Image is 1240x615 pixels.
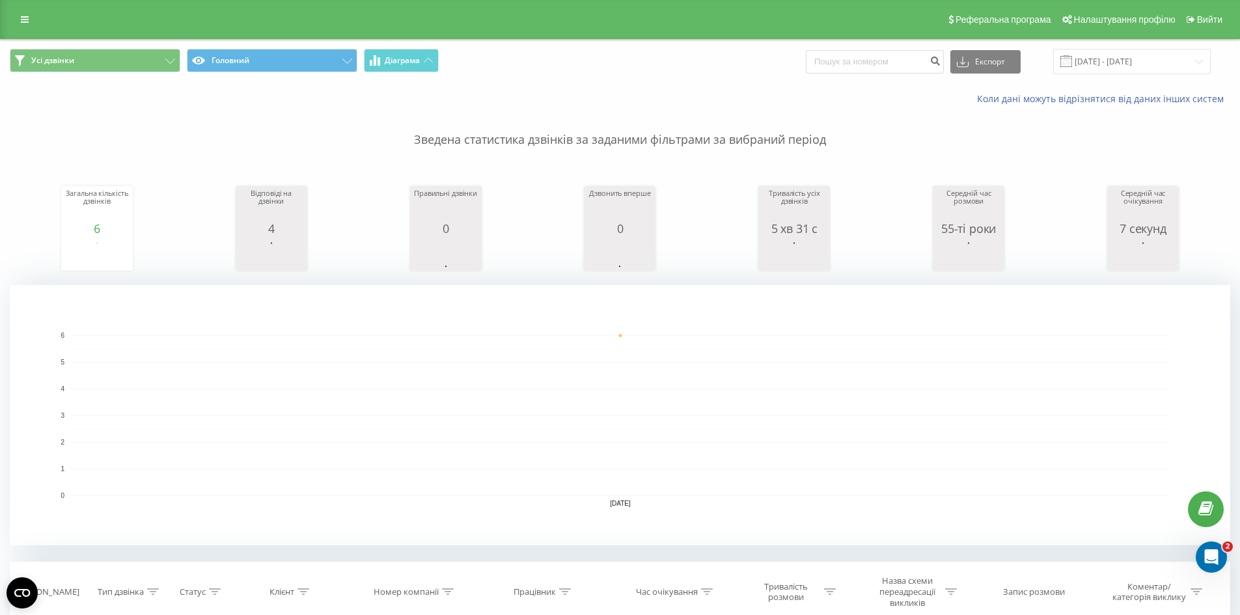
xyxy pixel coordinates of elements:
[1003,586,1065,597] font: Запис розмови
[936,235,1001,274] svg: Діаграма.
[1121,188,1166,206] font: Середній час очікування
[589,188,650,198] font: Дзвонить вперше
[10,49,180,72] button: Усі дзвінки
[187,49,357,72] button: Головний
[61,359,64,366] text: 5
[61,439,64,446] text: 2
[414,188,477,198] font: Правильні дзвінки
[14,586,79,597] font: [PERSON_NAME]
[61,332,64,339] text: 6
[975,56,1005,67] font: Експорт
[941,221,996,236] font: 55-ті роки
[1120,221,1166,236] font: 7 секунд
[956,14,1051,25] font: Реферальна програма
[950,50,1021,74] button: Експорт
[1197,14,1222,25] font: Вийти
[98,586,144,597] font: Тип дзвінка
[1074,14,1176,25] font: Налаштування профілю
[1110,235,1176,274] svg: Діаграма.
[413,235,478,274] svg: Діаграма.
[61,465,64,472] text: 1
[764,581,808,603] font: Тривалість розмови
[94,221,100,236] font: 6
[251,188,292,206] font: Відповіді на дзвінки
[879,575,935,608] font: Назва схеми переадресації викликів
[180,586,206,597] font: Статус
[617,221,624,236] font: 0
[1112,581,1186,603] font: Коментар/категорія виклику
[269,586,294,597] font: Клієнт
[61,412,64,419] text: 3
[762,235,827,274] svg: Діаграма.
[771,221,818,236] font: 5 хв 31 с
[514,586,556,597] font: Працівник
[61,385,64,392] text: 4
[364,49,439,72] button: Діаграма
[636,586,698,597] font: Час очікування
[946,188,991,206] font: Середній час розмови
[31,55,74,66] font: Усі дзвінки
[239,235,304,274] svg: Діаграма.
[7,577,38,608] button: Відкрити віджет CMP
[10,285,1230,545] svg: Діаграма.
[374,586,439,597] font: Номер компанії
[610,500,631,507] text: [DATE]
[1196,541,1227,573] iframe: Живий чат у інтеркомі
[769,188,820,206] font: Тривалість усіх дзвінків
[64,235,130,274] svg: Діаграма.
[66,188,128,206] font: Загальна кількість дзвінків
[587,235,652,274] svg: Діаграма.
[1225,542,1230,551] font: 2
[385,55,420,66] font: Діаграма
[414,131,826,147] font: Зведена статистика дзвінків за заданими фільтрами за вибраний період
[977,92,1230,105] a: Коли дані можуть відрізнятися від даних інших систем
[268,221,275,236] font: 4
[977,92,1224,105] font: Коли дані можуть відрізнятися від даних інших систем
[806,50,944,74] input: Пошук за номером
[61,492,64,499] text: 0
[443,221,449,236] font: 0
[212,55,249,66] font: Головний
